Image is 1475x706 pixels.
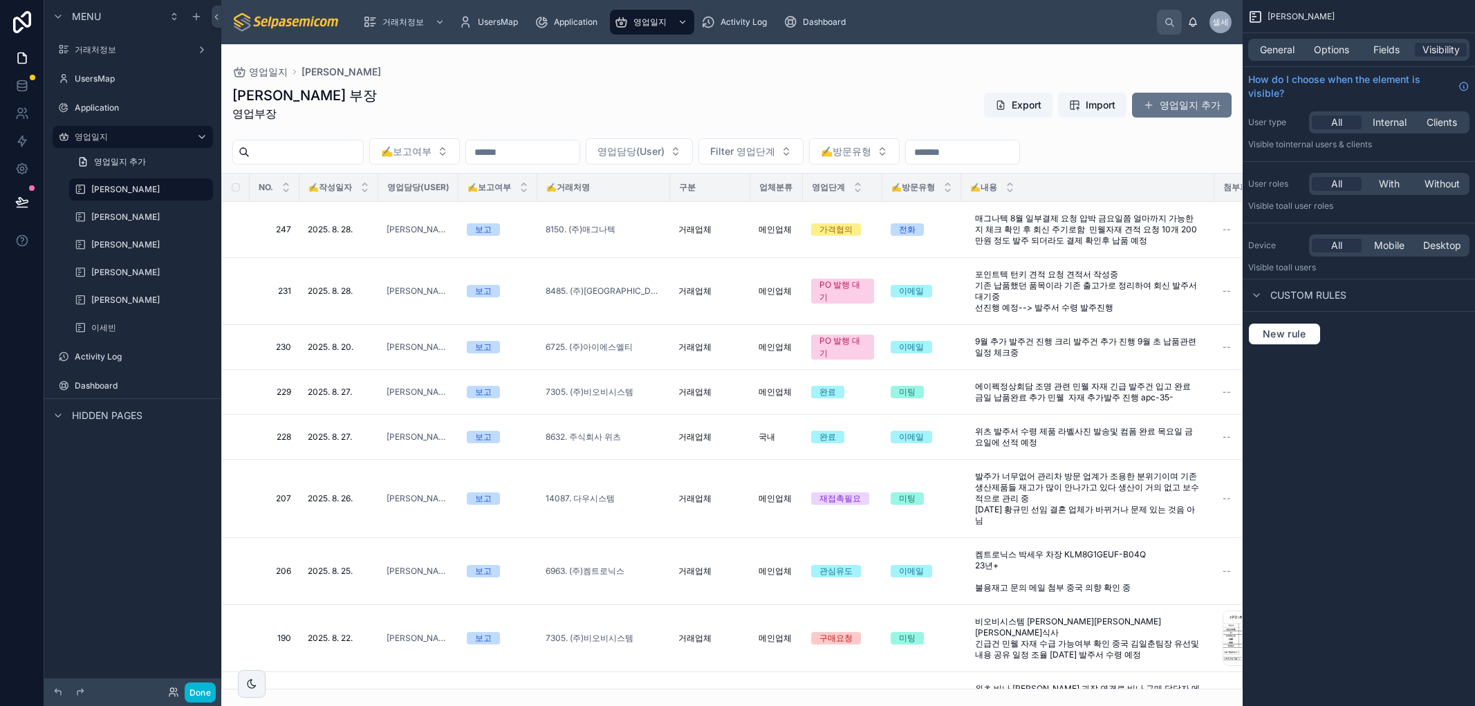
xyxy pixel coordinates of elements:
[678,342,742,353] a: 거래업체
[891,285,953,297] a: 이메일
[891,223,953,236] a: 전화
[387,286,450,297] span: [PERSON_NAME]
[1223,286,1231,297] span: --
[899,223,916,236] div: 전화
[678,493,742,504] a: 거래업체
[678,633,742,644] a: 거래업체
[387,342,450,353] a: [PERSON_NAME]
[759,633,792,644] span: 메인업체
[308,566,370,577] a: 2025. 8. 25.
[975,616,1200,660] span: 비오비시스템 [PERSON_NAME][PERSON_NAME] [PERSON_NAME]식사 긴급건 민웰 자재 수급 가능여부 확인 중국 김일춘팀장 유선및 내용 공유 일정 조율 [...
[546,566,662,577] a: 6963. (주)켐트로닉스
[546,493,662,504] a: 14087. 다우시스템
[811,565,874,577] a: 관심유도
[467,492,529,505] a: 보고
[1425,177,1460,191] span: Without
[546,633,633,644] span: 7305. (주)비오비시스템
[1270,288,1346,302] span: Custom rules
[710,145,775,158] span: Filter 영업단계
[467,341,529,353] a: 보고
[1248,178,1304,189] label: User roles
[1248,240,1304,251] label: Device
[259,182,273,193] span: NO.
[970,420,1206,454] a: 위츠 발주서 수령 제품 라벨사진 발송및 컴폼 완료 목요일 금요일에 선적 예정
[72,10,101,24] span: Menu
[387,566,450,577] a: [PERSON_NAME]
[698,138,804,165] button: Select Button
[467,182,511,193] span: ✍️보고여부
[53,126,213,148] a: 영업일지
[91,239,210,250] label: [PERSON_NAME]
[811,335,874,360] a: PO 발행 대기
[381,145,432,158] span: ✍️보고여부
[302,65,381,79] span: [PERSON_NAME]
[530,10,607,35] a: Application
[1223,493,1231,504] span: --
[266,286,291,297] a: 231
[266,342,291,353] span: 230
[232,11,341,33] img: App logo
[759,342,795,353] a: 메인업체
[266,387,291,398] span: 229
[803,17,846,28] span: Dashboard
[1248,139,1469,150] p: Visible to
[759,224,792,235] span: 메인업체
[387,493,450,504] a: [PERSON_NAME]
[546,566,624,577] a: 6963. (주)켐트로닉스
[53,346,213,368] a: Activity Log
[546,224,662,235] a: 8150. (주)매그나텍
[266,224,291,235] span: 247
[387,224,450,235] a: [PERSON_NAME]
[975,471,1200,526] span: 발주가 너무없어 관리차 방문 업계가 조용한 분위기이며 기존 생산제품들 재고가 많이 안나가고 있다 생산이 거의 없고 보수적으로 관리 중 [DATE] 황규민 선임 결혼 업체가 바...
[1223,387,1281,398] a: --
[759,286,795,297] a: 메인업체
[1283,139,1372,149] span: Internal users & clients
[546,387,633,398] a: 7305. (주)비오비시스템
[546,286,662,297] a: 8485. (주)[GEOGRAPHIC_DATA]
[678,224,742,235] a: 거래업체
[69,261,213,284] a: [PERSON_NAME]
[970,375,1206,409] a: 에이펙정상회담 조명 관련 민웰 자재 긴급 발주건 입고 완료 금일 납품완료 추가 민웰 자재 추가발주 진행 apc-35-
[91,184,205,195] label: [PERSON_NAME]
[821,145,871,158] span: ✍️방문유형
[546,431,621,443] a: 8632. 주식회사 위츠
[308,182,352,193] span: ✍️작성일자
[1223,431,1281,443] a: --
[1283,262,1316,272] span: all users
[899,341,924,353] div: 이메일
[75,44,191,55] label: 거래처정보
[232,86,377,105] h1: [PERSON_NAME] 부장
[387,182,449,193] span: 영업담당(User)
[1248,262,1469,273] p: Visible to
[759,182,792,193] span: 업체분류
[266,633,291,644] span: 190
[899,386,916,398] div: 미팅
[308,493,370,504] a: 2025. 8. 26.
[91,322,210,333] label: 이세빈
[970,331,1206,364] a: 9월 추가 발주건 진행 크리 발주건 추가 진행 9월 초 납품관련 일정 체크중
[1223,431,1231,443] span: --
[308,633,353,644] span: 2025. 8. 22.
[721,17,767,28] span: Activity Log
[819,565,853,577] div: 관심유도
[53,97,213,119] a: Application
[1248,117,1304,128] label: User type
[308,431,370,443] a: 2025. 8. 27.
[69,234,213,256] a: [PERSON_NAME]
[387,633,450,644] span: [PERSON_NAME]
[387,431,450,443] span: [PERSON_NAME]
[891,492,953,505] a: 미팅
[266,566,291,577] span: 206
[308,493,353,504] span: 2025. 8. 26.
[546,224,615,235] a: 8150. (주)매그나텍
[1427,115,1457,129] span: Clients
[759,566,792,577] span: 메인업체
[69,289,213,311] a: [PERSON_NAME]
[759,431,775,443] span: 국내
[819,386,836,398] div: 완료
